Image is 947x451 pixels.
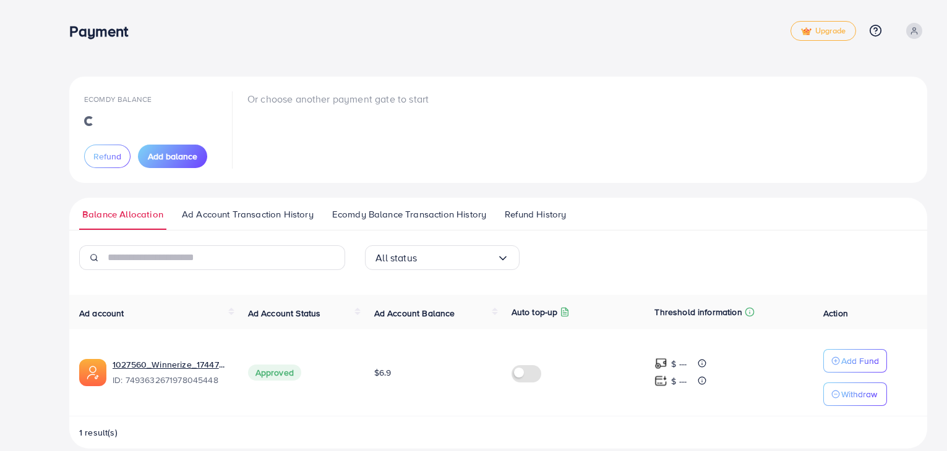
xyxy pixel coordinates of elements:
[365,245,520,270] div: Search for option
[332,208,486,221] span: Ecomdy Balance Transaction History
[148,150,197,162] span: Add balance
[79,426,118,439] span: 1 result(s)
[247,91,429,106] p: Or choose another payment gate to start
[671,356,687,371] p: $ ---
[801,27,846,36] span: Upgrade
[79,307,124,319] span: Ad account
[671,374,687,389] p: $ ---
[505,208,566,221] span: Refund History
[84,94,152,104] span: Ecomdy Balance
[801,27,812,36] img: tick
[182,208,314,221] span: Ad Account Transaction History
[841,353,879,368] p: Add Fund
[113,358,228,387] div: <span class='underline'>1027560_Winnerize_1744747938584</span></br>7493632671978045448
[79,359,106,386] img: ic-ads-acc.e4c84228.svg
[113,374,228,386] span: ID: 7493632671978045448
[69,22,138,40] h3: Payment
[823,307,848,319] span: Action
[138,145,207,168] button: Add balance
[248,365,301,381] span: Approved
[248,307,321,319] span: Ad Account Status
[82,208,163,221] span: Balance Allocation
[823,382,887,406] button: Withdraw
[374,366,392,379] span: $6.9
[841,387,877,402] p: Withdraw
[374,307,455,319] span: Ad Account Balance
[93,150,121,162] span: Refund
[512,305,558,319] p: Auto top-up
[823,349,887,373] button: Add Fund
[417,248,497,268] input: Search for option
[654,374,667,387] img: top-up amount
[791,21,856,41] a: tickUpgrade
[84,145,131,168] button: Refund
[654,305,742,319] p: Threshold information
[375,248,417,268] span: All status
[113,358,228,371] a: 1027560_Winnerize_1744747938584
[654,357,667,370] img: top-up amount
